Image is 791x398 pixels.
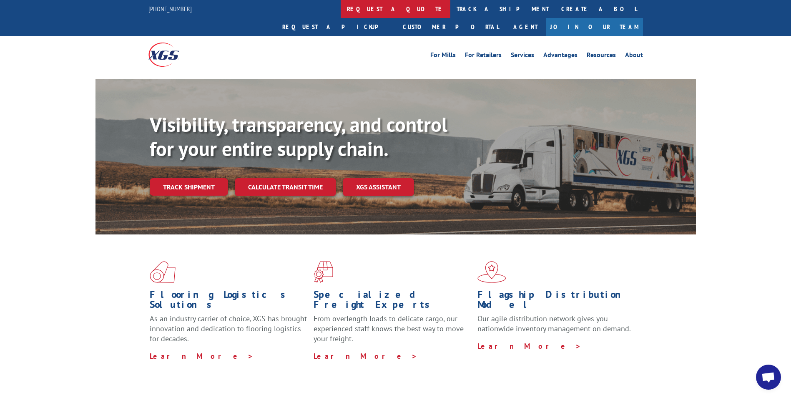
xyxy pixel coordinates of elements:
[543,52,578,61] a: Advantages
[314,261,333,283] img: xgs-icon-focused-on-flooring-red
[756,365,781,390] div: Open chat
[546,18,643,36] a: Join Our Team
[314,314,471,351] p: From overlength loads to delicate cargo, our experienced staff knows the best way to move your fr...
[477,261,506,283] img: xgs-icon-flagship-distribution-model-red
[511,52,534,61] a: Services
[465,52,502,61] a: For Retailers
[477,341,581,351] a: Learn More >
[314,351,417,361] a: Learn More >
[150,314,307,343] span: As an industry carrier of choice, XGS has brought innovation and dedication to flooring logistics...
[150,290,307,314] h1: Flooring Logistics Solutions
[150,178,228,196] a: Track shipment
[150,351,254,361] a: Learn More >
[148,5,192,13] a: [PHONE_NUMBER]
[430,52,456,61] a: For Mills
[276,18,397,36] a: Request a pickup
[587,52,616,61] a: Resources
[150,261,176,283] img: xgs-icon-total-supply-chain-intelligence-red
[235,178,336,196] a: Calculate transit time
[150,111,447,161] b: Visibility, transparency, and control for your entire supply chain.
[314,290,471,314] h1: Specialized Freight Experts
[477,290,635,314] h1: Flagship Distribution Model
[625,52,643,61] a: About
[397,18,505,36] a: Customer Portal
[343,178,414,196] a: XGS ASSISTANT
[505,18,546,36] a: Agent
[477,314,631,333] span: Our agile distribution network gives you nationwide inventory management on demand.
